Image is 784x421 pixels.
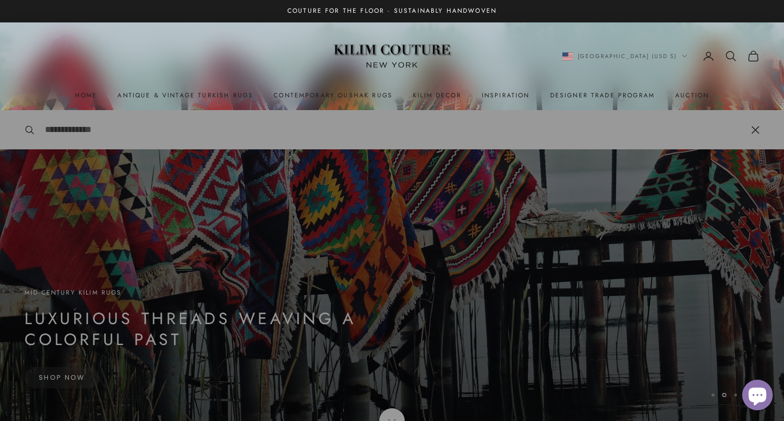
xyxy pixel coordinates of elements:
[562,50,760,62] nav: Secondary navigation
[562,52,573,60] img: United States
[739,380,776,413] inbox-online-store-chat: Shopify online store chat
[75,90,97,100] a: Home
[24,90,759,100] nav: Primary navigation
[274,90,393,100] a: Contemporary Oushak Rugs
[117,90,253,100] a: Antique & Vintage Turkish Rugs
[675,90,709,100] a: Auction
[482,90,530,100] a: Inspiration
[562,51,688,61] button: Change country or currency
[287,6,497,16] p: Couture for the Floor · Sustainably Handwoven
[328,32,456,81] img: Logo of Kilim Couture New York
[578,51,677,61] span: [GEOGRAPHIC_DATA] (USD $)
[550,90,655,100] a: Designer Trade Program
[413,90,461,100] summary: Kilim Decor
